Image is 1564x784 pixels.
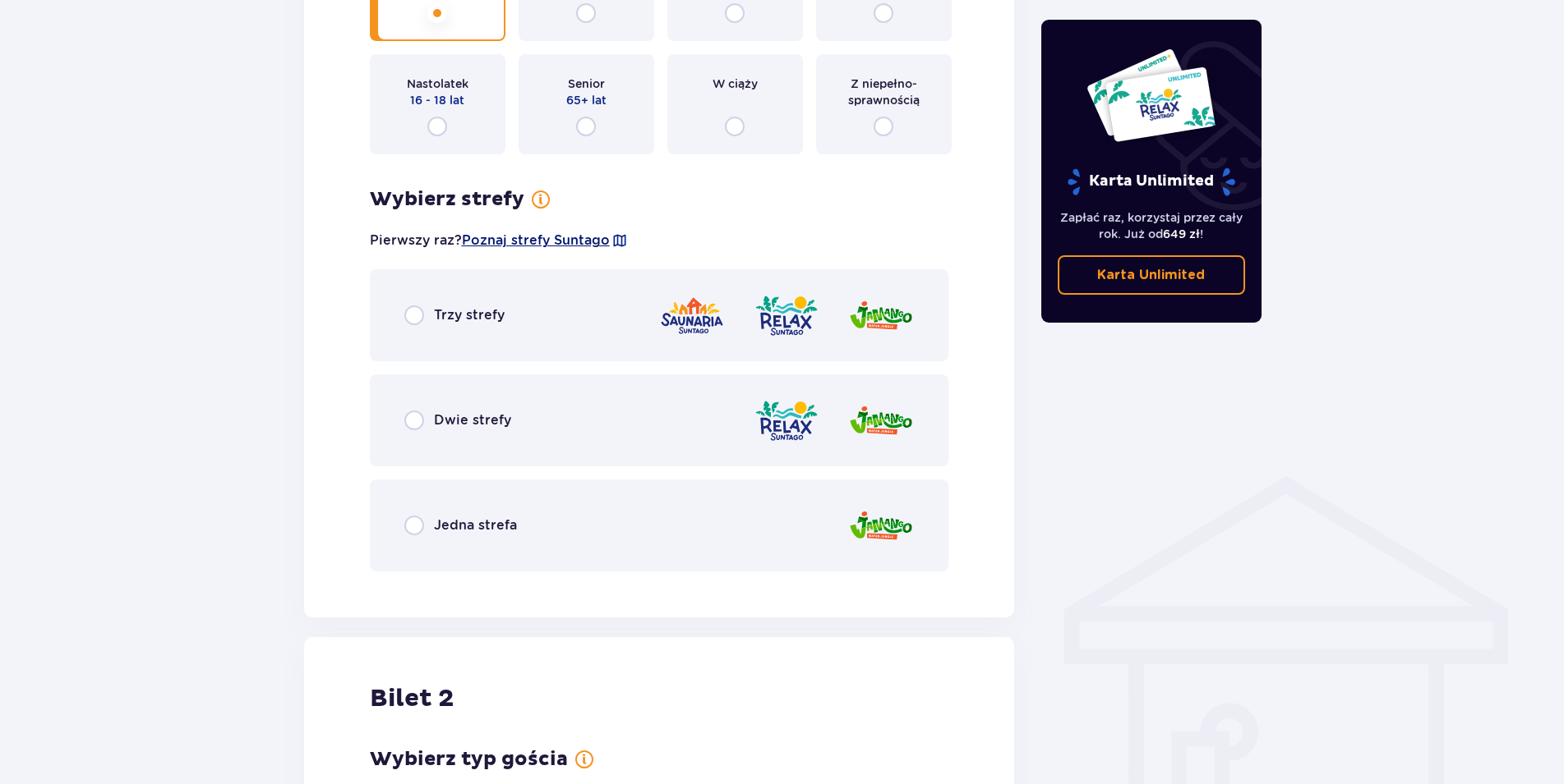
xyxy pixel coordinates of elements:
img: zone logo [848,502,914,549]
img: zone logo [754,292,819,339]
img: zone logo [754,397,819,444]
p: W ciąży [713,76,758,92]
p: Wybierz typ gościa [370,747,568,772]
p: Pierwszy raz? [370,232,628,250]
p: Trzy strefy [434,306,505,324]
a: Karta Unlimited [1058,255,1245,295]
a: Poznaj strefy Suntago [462,232,610,250]
p: 65+ lat [566,92,607,108]
p: Dwie strefy [434,411,511,429]
span: 649 zł [1163,227,1200,241]
p: Senior [568,76,605,92]
p: Nastolatek [407,76,468,92]
p: Karta Unlimited [1066,167,1237,196]
p: 16 - 18 lat [410,92,464,108]
p: Jedna strefa [434,516,517,534]
p: Wybierz strefy [370,187,524,212]
p: Zapłać raz, korzystaj przez cały rok. Już od ! [1058,209,1245,242]
p: Bilet 2 [370,683,454,714]
img: zone logo [659,292,725,339]
p: Karta Unlimited [1097,266,1205,284]
img: zone logo [848,292,914,339]
img: zone logo [848,397,914,444]
p: Z niepełno­sprawnością [831,76,937,108]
